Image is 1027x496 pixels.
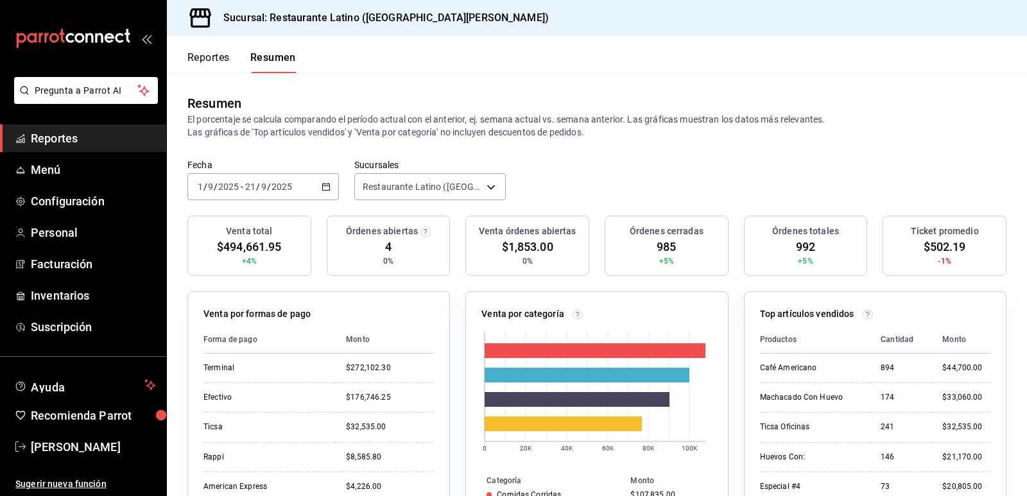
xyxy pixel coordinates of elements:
[346,422,434,432] div: $32,535.00
[383,255,393,267] span: 0%
[659,255,674,267] span: +5%
[520,445,532,452] text: 20K
[31,438,156,456] span: [PERSON_NAME]
[187,160,339,169] label: Fecha
[187,51,296,73] div: navigation tabs
[798,255,813,267] span: +5%
[346,392,434,403] div: $176,746.25
[760,392,861,403] div: Machacado Con Huevo
[242,255,257,267] span: +4%
[760,326,871,354] th: Productos
[31,224,156,241] span: Personal
[14,77,158,104] button: Pregunta a Parrot AI
[346,452,434,463] div: $8,585.80
[942,422,990,432] div: $32,535.00
[35,84,138,98] span: Pregunta a Parrot AI
[31,407,156,424] span: Recomienda Parrot
[213,10,549,26] h3: Sucursal: Restaurante Latino ([GEOGRAPHIC_DATA][PERSON_NAME])
[760,452,861,463] div: Huevos Con:
[630,225,703,238] h3: Órdenes cerradas
[881,392,922,403] div: 174
[346,363,434,373] div: $272,102.30
[932,326,990,354] th: Monto
[602,445,614,452] text: 60K
[870,326,932,354] th: Cantidad
[479,225,576,238] h3: Venta órdenes abiertas
[881,422,922,432] div: 241
[187,94,241,113] div: Resumen
[203,422,325,432] div: Ticsa
[942,363,990,373] div: $44,700.00
[760,422,861,432] div: Ticsa Oficinas
[203,307,311,321] p: Venta por formas de pago
[643,445,655,452] text: 80K
[141,33,151,44] button: open_drawer_menu
[217,238,281,255] span: $494,661.95
[938,255,951,267] span: -1%
[881,363,922,373] div: 894
[772,225,839,238] h3: Órdenes totales
[226,225,272,238] h3: Venta total
[241,182,243,192] span: -
[267,182,271,192] span: /
[796,238,815,255] span: 992
[31,255,156,273] span: Facturación
[207,182,214,192] input: --
[197,182,203,192] input: --
[760,307,854,321] p: Top artículos vendidos
[682,445,698,452] text: 100K
[31,377,139,393] span: Ayuda
[466,474,625,488] th: Categoría
[271,182,293,192] input: ----
[203,452,325,463] div: Rappi
[657,238,676,255] span: 985
[502,238,553,255] span: $1,853.00
[481,307,564,321] p: Venta por categoría
[911,225,979,238] h3: Ticket promedio
[942,481,990,492] div: $20,805.00
[760,363,861,373] div: Café Americano
[9,93,158,107] a: Pregunta a Parrot AI
[881,452,922,463] div: 146
[31,318,156,336] span: Suscripción
[924,238,966,255] span: $502.19
[346,225,418,238] h3: Órdenes abiertas
[203,481,325,492] div: American Express
[625,474,727,488] th: Monto
[363,180,482,193] span: Restaurante Latino ([GEOGRAPHIC_DATA][PERSON_NAME] MTY)
[881,481,922,492] div: 73
[354,160,506,169] label: Sucursales
[245,182,256,192] input: --
[31,192,156,210] span: Configuración
[483,445,487,452] text: 0
[214,182,218,192] span: /
[942,452,990,463] div: $21,170.00
[561,445,573,452] text: 40K
[187,113,1006,139] p: El porcentaje se calcula comparando el período actual con el anterior, ej. semana actual vs. sema...
[336,326,434,354] th: Monto
[187,51,230,73] button: Reportes
[385,238,392,255] span: 4
[203,326,336,354] th: Forma de pago
[203,392,325,403] div: Efectivo
[522,255,533,267] span: 0%
[31,161,156,178] span: Menú
[31,287,156,304] span: Inventarios
[218,182,239,192] input: ----
[261,182,267,192] input: --
[203,363,325,373] div: Terminal
[203,182,207,192] span: /
[15,477,156,491] span: Sugerir nueva función
[256,182,260,192] span: /
[346,481,434,492] div: $4,226.00
[31,130,156,147] span: Reportes
[760,481,861,492] div: Especial #4
[250,51,296,73] button: Resumen
[942,392,990,403] div: $33,060.00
